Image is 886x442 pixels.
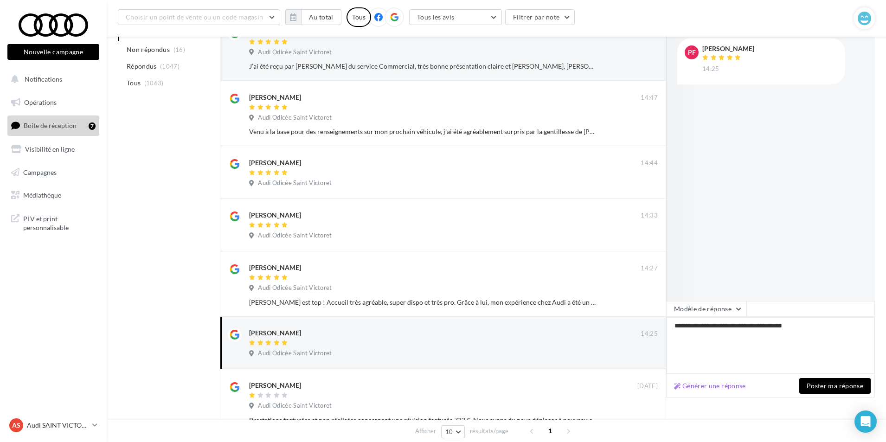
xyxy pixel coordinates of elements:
div: 7 [89,122,96,130]
div: [PERSON_NAME] [249,211,301,220]
button: Choisir un point de vente ou un code magasin [118,9,280,25]
div: [PERSON_NAME] [249,93,301,102]
span: Choisir un point de vente ou un code magasin [126,13,263,21]
span: Audi Odicée Saint Victoret [258,284,332,292]
span: Audi Odicée Saint Victoret [258,349,332,358]
span: Afficher [415,427,436,436]
span: 14:27 [641,264,658,273]
a: Boîte de réception7 [6,115,101,135]
a: AS Audi SAINT VICTORET [7,416,99,434]
p: Audi SAINT VICTORET [27,421,89,430]
span: (1063) [144,79,164,87]
span: Audi Odicée Saint Victoret [258,114,332,122]
span: Visibilité en ligne [25,145,75,153]
span: 14:47 [641,94,658,102]
a: Campagnes [6,163,101,182]
button: Filtrer par note [505,9,575,25]
button: Au total [285,9,341,25]
span: Audi Odicée Saint Victoret [258,231,332,240]
div: Prestations facturées et non réalisées concernant une révision facturée 733 €. Nous avons du nous... [249,416,597,425]
span: [DATE] [637,382,658,391]
div: Venu à la base pour des renseignements sur mon prochain véhicule, j’ai été agréablement surpris p... [249,127,597,136]
span: Notifications [25,75,62,83]
span: Répondus [127,62,157,71]
span: AS [12,421,20,430]
span: (1047) [160,63,180,70]
span: 14:25 [702,65,719,73]
a: Médiathèque [6,186,101,205]
div: [PERSON_NAME] est top ! Accueil très agréable, super dispo et très pro. Grâce à lui, mon expérien... [249,298,597,307]
button: Notifications [6,70,97,89]
span: Boîte de réception [24,122,77,129]
span: Médiathèque [23,191,61,199]
button: Générer une réponse [670,380,750,391]
span: 1 [543,423,558,438]
span: résultats/page [470,427,508,436]
span: Opérations [24,98,57,106]
span: (16) [173,46,185,53]
span: Audi Odicée Saint Victoret [258,402,332,410]
button: Au total [301,9,341,25]
div: [PERSON_NAME] [249,263,301,272]
a: PLV et print personnalisable [6,209,101,236]
span: Audi Odicée Saint Victoret [258,48,332,57]
div: [PERSON_NAME] [249,328,301,338]
span: Campagnes [23,168,57,176]
button: 10 [441,425,465,438]
button: Poster ma réponse [799,378,871,394]
span: 10 [445,428,453,436]
span: 14:33 [641,211,658,220]
div: Tous [347,7,371,27]
div: J’ai été reçu par [PERSON_NAME] du service Commercial, très bonne présentation claire et [PERSON_... [249,62,597,71]
div: Open Intercom Messenger [854,410,877,433]
span: 14:25 [641,330,658,338]
span: Non répondus [127,45,170,54]
span: 14:44 [641,159,658,167]
span: PF [688,48,696,57]
div: [PERSON_NAME] [249,381,301,390]
div: [PERSON_NAME] [702,45,754,52]
a: Visibilité en ligne [6,140,101,159]
span: Audi Odicée Saint Victoret [258,179,332,187]
span: PLV et print personnalisable [23,212,96,232]
span: Tous les avis [417,13,455,21]
button: Tous les avis [409,9,502,25]
a: Opérations [6,93,101,112]
span: Tous [127,78,141,88]
button: Nouvelle campagne [7,44,99,60]
div: [PERSON_NAME] [249,158,301,167]
button: Modèle de réponse [666,301,747,317]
